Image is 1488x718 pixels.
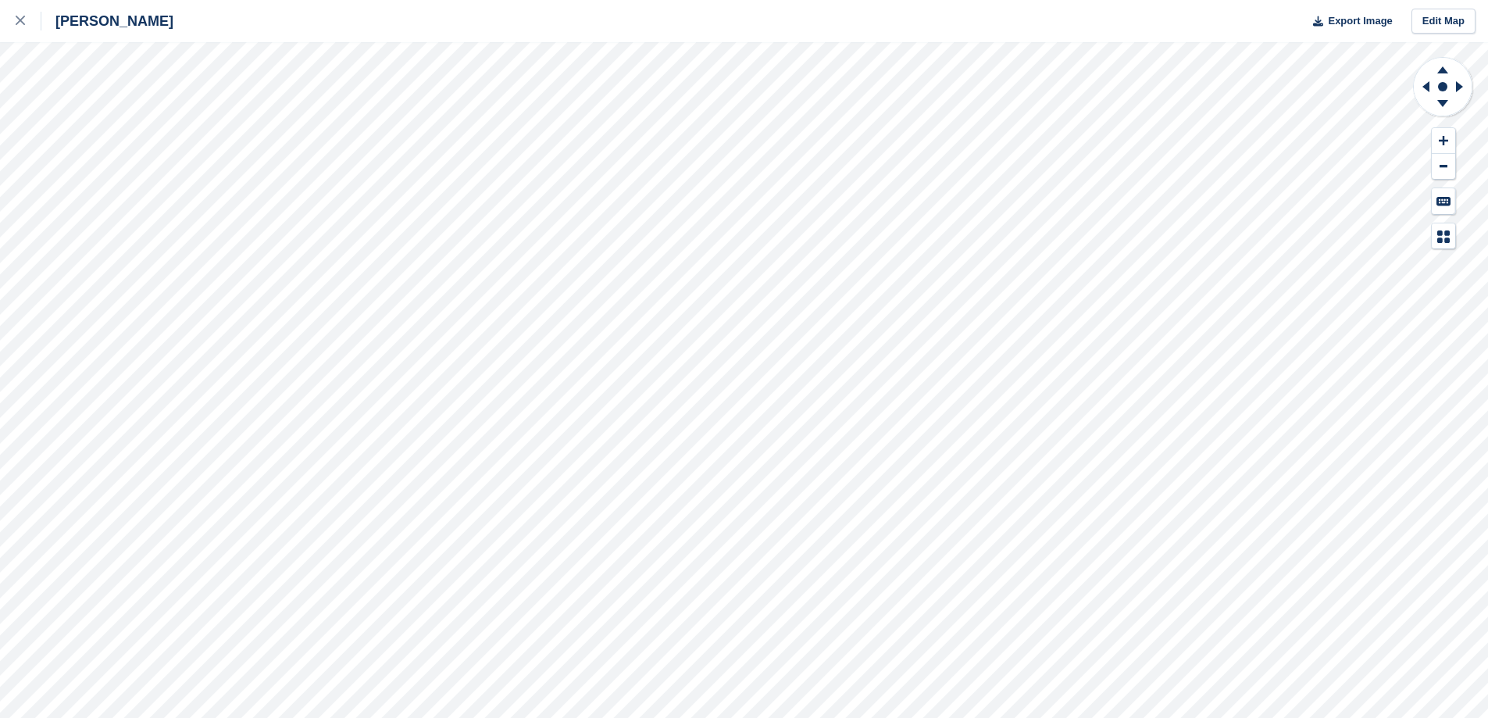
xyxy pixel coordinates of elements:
button: Zoom In [1432,128,1455,154]
button: Keyboard Shortcuts [1432,188,1455,214]
a: Edit Map [1411,9,1476,34]
button: Export Image [1304,9,1393,34]
button: Map Legend [1432,223,1455,249]
span: Export Image [1328,13,1392,29]
div: [PERSON_NAME] [41,12,173,30]
button: Zoom Out [1432,154,1455,180]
